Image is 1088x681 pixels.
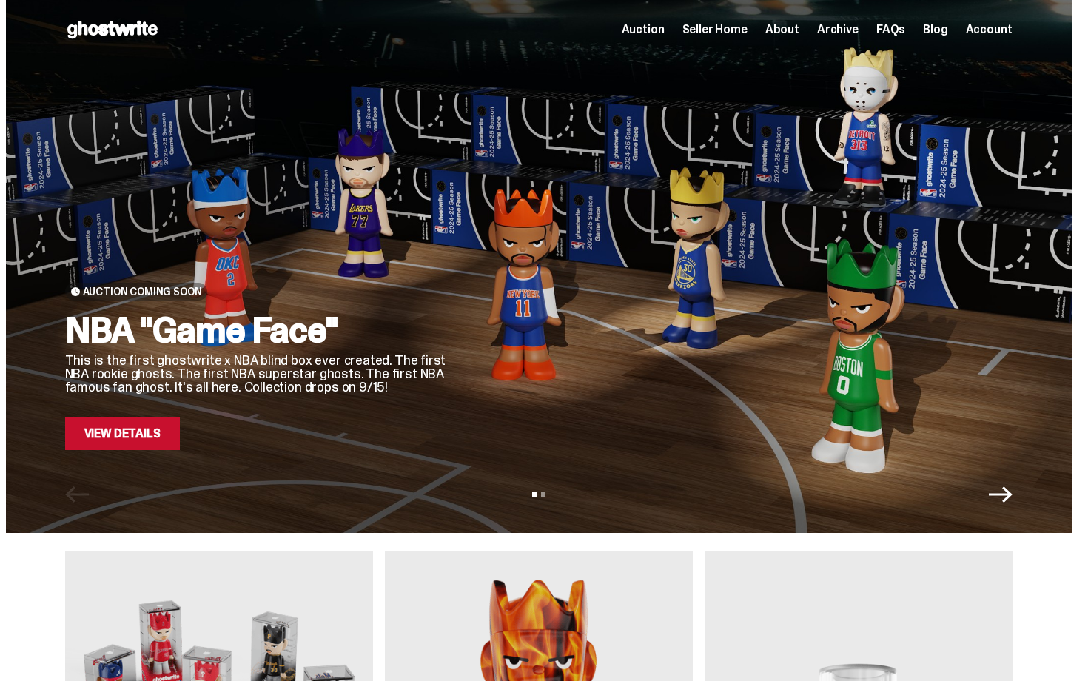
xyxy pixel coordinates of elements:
a: Auction [622,24,665,36]
a: Archive [817,24,859,36]
button: View slide 2 [541,492,545,497]
button: Next [989,483,1013,506]
a: Account [966,24,1013,36]
span: Auction Coming Soon [83,286,202,298]
button: View slide 1 [532,492,537,497]
a: Blog [923,24,947,36]
a: About [765,24,799,36]
h2: NBA "Game Face" [65,312,450,348]
a: View Details [65,417,180,450]
p: This is the first ghostwrite x NBA blind box ever created. The first NBA rookie ghosts. The first... [65,354,450,394]
a: FAQs [876,24,905,36]
a: Seller Home [682,24,748,36]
